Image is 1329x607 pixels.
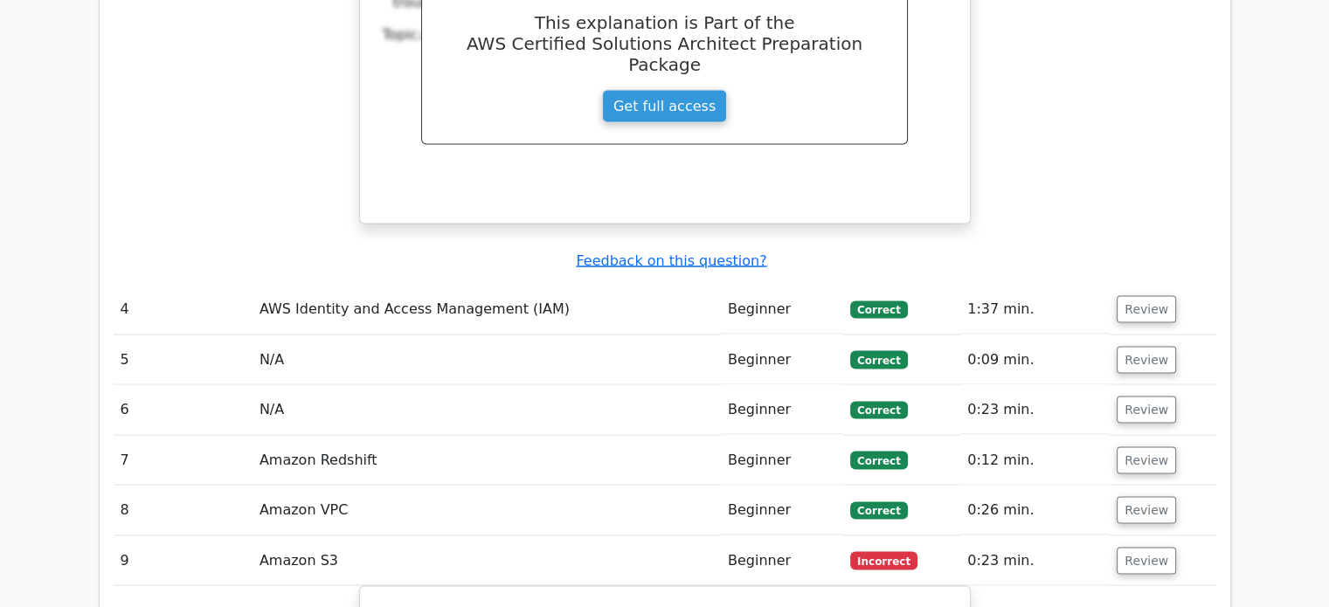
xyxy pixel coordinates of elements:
span: Correct [850,350,907,368]
button: Review [1117,496,1176,523]
td: 9 [114,535,253,585]
div: Topic: [383,26,947,45]
span: Correct [850,300,907,318]
td: 0:26 min. [960,485,1110,535]
td: 5 [114,335,253,384]
button: Review [1117,396,1176,423]
button: Review [1117,346,1176,373]
button: Review [1117,446,1176,473]
td: Amazon S3 [253,535,721,585]
td: Amazon VPC [253,485,721,535]
td: 6 [114,384,253,434]
td: 8 [114,485,253,535]
span: Correct [850,451,907,468]
td: N/A [253,335,721,384]
td: 4 [114,284,253,334]
button: Review [1117,547,1176,574]
td: 1:37 min. [960,284,1110,334]
td: Beginner [721,535,843,585]
td: Beginner [721,435,843,485]
td: 7 [114,435,253,485]
td: Beginner [721,485,843,535]
td: 0:23 min. [960,384,1110,434]
span: Correct [850,501,907,519]
td: Beginner [721,284,843,334]
span: Correct [850,401,907,418]
td: 0:23 min. [960,535,1110,585]
span: Incorrect [850,551,917,569]
td: Amazon Redshift [253,435,721,485]
td: Beginner [721,384,843,434]
td: 0:12 min. [960,435,1110,485]
a: Get full access [602,89,727,122]
td: Beginner [721,335,843,384]
a: Feedback on this question? [576,252,766,268]
td: AWS Identity and Access Management (IAM) [253,284,721,334]
td: 0:09 min. [960,335,1110,384]
td: N/A [253,384,721,434]
button: Review [1117,295,1176,322]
